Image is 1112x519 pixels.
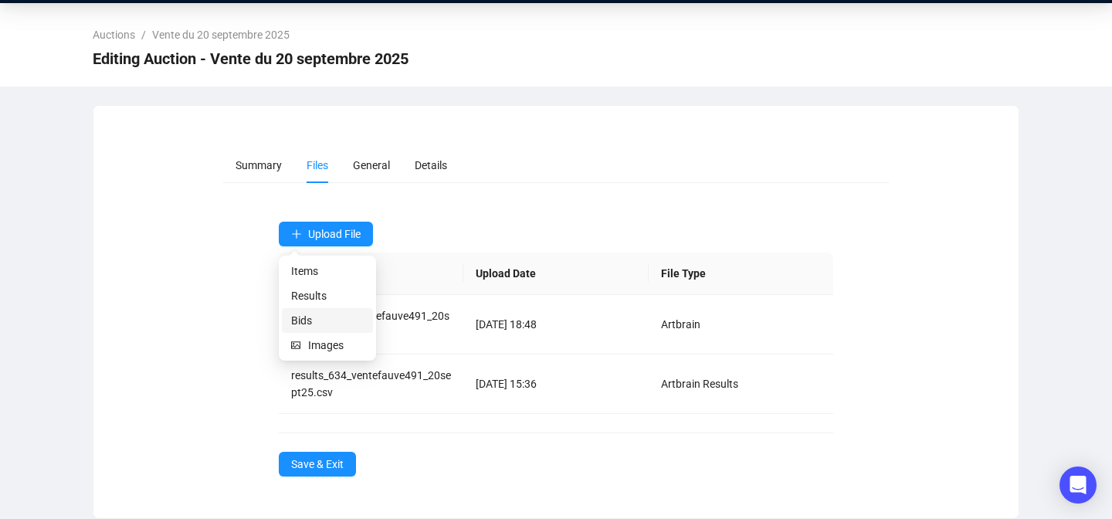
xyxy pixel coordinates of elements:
[649,253,834,295] th: File Type
[93,46,409,71] span: Editing Auction - Vente du 20 septembre 2025
[307,159,328,171] span: Files
[90,26,138,43] a: Auctions
[141,26,146,43] li: /
[308,337,364,354] span: Images
[279,253,464,295] th: Name
[415,159,447,171] span: Details
[279,452,356,477] button: Save & Exit
[463,295,649,354] td: [DATE] 18:48
[291,456,344,473] span: Save & Exit
[291,341,302,350] span: picture
[291,229,302,239] span: plus
[661,378,738,390] span: Artbrain Results
[353,159,390,171] span: General
[1059,466,1097,504] div: Open Intercom Messenger
[463,354,649,414] td: [DATE] 15:36
[279,354,464,414] td: results_634_ventefauve491_20sept25.csv
[291,312,364,329] span: Bids
[661,318,700,331] span: Artbrain
[291,263,364,280] span: Items
[308,228,361,240] span: Upload File
[149,26,293,43] a: Vente du 20 septembre 2025
[463,253,649,295] th: Upload Date
[291,287,364,304] span: Results
[236,159,282,171] span: Summary
[279,222,373,246] button: Upload File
